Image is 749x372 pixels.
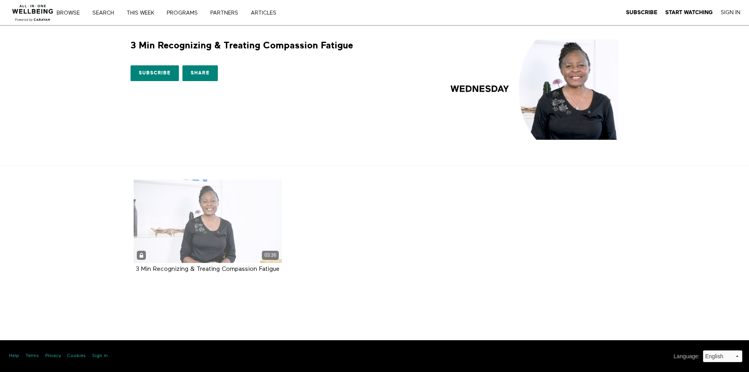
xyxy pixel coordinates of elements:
a: Cookies [67,353,86,359]
a: Sign in [92,353,108,359]
nav: Primary [62,9,293,17]
a: Terms [26,353,39,359]
label: Language : [674,352,699,361]
a: 3 Min Recognizing & Treating Compassion Fatigue [136,266,280,272]
a: Start Watching [665,9,713,16]
a: ARTICLES [248,10,285,16]
a: THIS WEEK [124,10,162,16]
a: Subscribe [626,9,657,16]
strong: Start Watching [665,9,713,15]
a: Browse [54,10,88,16]
a: Help [9,353,19,359]
a: Share [182,65,218,81]
a: 3 Min Recognizing & Treating Compassion Fatigue 03:36 [134,180,282,263]
a: Subscribe [131,65,179,81]
a: Sign In [721,9,740,16]
strong: Subscribe [626,9,657,15]
a: PROGRAMS [164,10,206,16]
a: Privacy [45,353,61,359]
img: 3 Min Recognizing & Treating Compassion Fatigue [440,39,618,140]
h1: 3 Min Recognizing & Treating Compassion Fatigue [131,39,353,52]
a: Search [90,10,122,16]
a: PARTNERS [208,10,247,16]
div: 03:36 [262,251,279,260]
